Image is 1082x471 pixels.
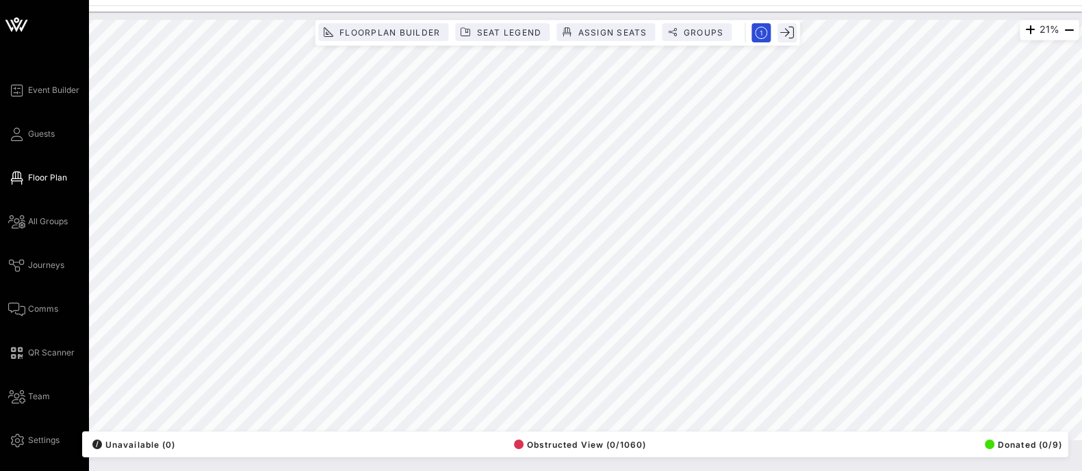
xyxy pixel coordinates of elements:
a: Floor Plan [8,170,67,186]
a: Guests [8,126,55,142]
span: Settings [28,434,60,446]
span: Event Builder [28,84,79,96]
a: Comms [8,301,58,317]
span: Seat Legend [476,27,541,38]
a: QR Scanner [8,345,75,361]
div: / [92,440,102,449]
span: Assign Seats [577,27,647,38]
span: Obstructed View (0/1060) [514,440,647,450]
a: Team [8,388,50,405]
button: Obstructed View (0/1060) [510,435,647,454]
button: Floorplan Builder [318,23,448,41]
div: 21% [1020,20,1079,40]
span: Comms [28,303,58,315]
button: /Unavailable (0) [88,435,175,454]
a: Event Builder [8,82,79,98]
span: Floor Plan [28,172,67,184]
button: Seat Legend [455,23,550,41]
span: Journeys [28,259,64,271]
a: Journeys [8,257,64,273]
span: Unavailable (0) [92,440,175,450]
span: QR Scanner [28,347,75,359]
button: Assign Seats [556,23,655,41]
button: Groups [662,23,732,41]
span: Team [28,390,50,403]
span: All Groups [28,215,68,228]
span: Floorplan Builder [339,27,440,38]
span: Guests [28,128,55,140]
a: All Groups [8,213,68,230]
button: Donated (0/9) [981,435,1062,454]
a: Settings [8,432,60,448]
span: Donated (0/9) [985,440,1062,450]
span: Groups [682,27,723,38]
